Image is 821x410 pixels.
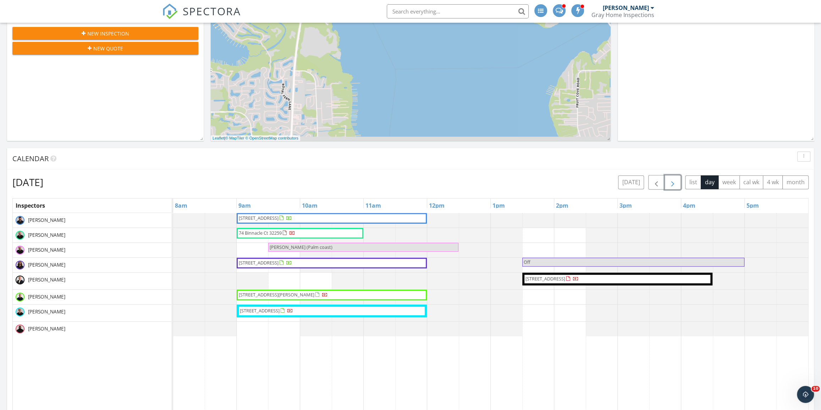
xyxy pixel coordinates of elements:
[16,246,24,255] img: dsc02185.jpg
[270,244,332,250] span: [PERSON_NAME] (Palm coast)
[739,175,764,189] button: cal wk
[427,200,446,211] a: 12pm
[618,200,634,211] a: 3pm
[12,175,43,189] h2: [DATE]
[387,4,529,18] input: Search everything...
[213,136,224,140] a: Leaflet
[665,175,681,190] button: Next day
[239,215,279,221] span: [STREET_ADDRESS]
[16,231,24,240] img: dsc02211.jpg
[237,200,253,211] a: 9am
[718,175,740,189] button: week
[782,175,809,189] button: month
[16,216,24,225] img: dsc022052.jpg
[27,261,67,268] span: [PERSON_NAME]
[16,202,45,209] span: Inspectors
[12,27,198,40] button: New Inspection
[27,246,67,253] span: [PERSON_NAME]
[300,200,319,211] a: 10am
[173,200,189,211] a: 8am
[603,4,649,11] div: [PERSON_NAME]
[745,200,761,211] a: 5pm
[12,42,198,55] button: New Quote
[183,4,241,18] span: SPECTORA
[591,11,654,18] div: Gray Home Inspections
[27,231,67,239] span: [PERSON_NAME]
[681,200,697,211] a: 4pm
[797,386,814,403] iframe: Intercom live chat
[162,10,241,24] a: SPECTORA
[524,259,530,265] span: Off
[12,154,49,163] span: Calendar
[246,136,298,140] a: © OpenStreetMap contributors
[27,293,67,300] span: [PERSON_NAME]
[554,200,570,211] a: 2pm
[685,175,701,189] button: list
[16,307,24,316] img: dsc021922.jpg
[525,275,565,282] span: [STREET_ADDRESS]
[27,276,67,283] span: [PERSON_NAME]
[811,386,820,392] span: 10
[239,259,279,266] span: [STREET_ADDRESS]
[225,136,244,140] a: © MapTiler
[364,200,383,211] a: 11am
[618,175,644,189] button: [DATE]
[27,325,67,332] span: [PERSON_NAME]
[16,293,24,301] img: dsc02354.jpg
[239,291,314,298] span: [STREET_ADDRESS][PERSON_NAME]
[240,307,280,314] span: [STREET_ADDRESS]
[701,175,718,189] button: day
[16,275,24,284] img: dsc02307.jpg
[162,4,178,19] img: The Best Home Inspection Software - Spectora
[239,230,282,236] span: 74 Binnacle Ct 32259
[27,308,67,315] span: [PERSON_NAME]
[763,175,783,189] button: 4 wk
[93,45,123,52] span: New Quote
[491,200,507,211] a: 1pm
[27,217,67,224] span: [PERSON_NAME]
[211,135,300,141] div: |
[648,175,665,190] button: Previous day
[87,30,129,37] span: New Inspection
[16,261,24,269] img: dsc021972.jpg
[16,324,24,333] img: dsc022492.jpg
